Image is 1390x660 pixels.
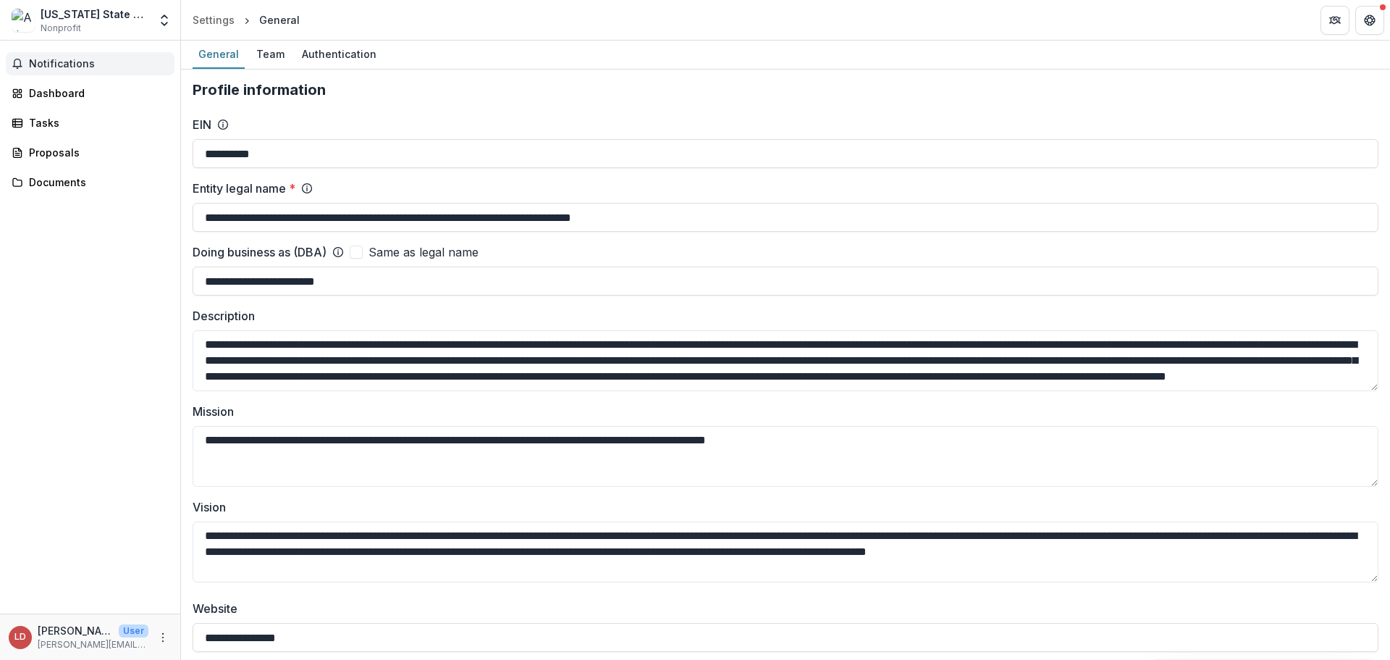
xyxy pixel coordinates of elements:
a: Proposals [6,141,174,164]
a: Authentication [296,41,382,69]
label: EIN [193,116,211,133]
div: Authentication [296,43,382,64]
div: Settings [193,12,235,28]
button: Partners [1320,6,1349,35]
span: Notifications [29,58,169,70]
div: Documents [29,175,163,190]
h2: Profile information [193,81,1378,99]
a: Team [250,41,290,69]
label: Vision [193,498,1370,516]
label: Description [193,307,1370,325]
p: [PERSON_NAME] [38,623,113,638]
p: User [119,625,148,638]
span: Same as legal name [368,243,479,261]
button: Open entity switcher [154,6,174,35]
div: Team [250,43,290,64]
p: [PERSON_NAME][EMAIL_ADDRESS][DOMAIN_NAME] [38,638,148,651]
label: Entity legal name [193,180,295,197]
a: Dashboard [6,81,174,105]
label: Doing business as (DBA) [193,243,327,261]
div: Dashboard [29,85,163,101]
a: General [193,41,245,69]
div: Lizabeth Dion [14,632,26,642]
div: Proposals [29,145,163,160]
span: Nonprofit [41,22,81,35]
label: Website [193,600,1370,617]
a: Settings [187,9,240,30]
div: General [259,12,300,28]
a: Tasks [6,111,174,135]
button: Notifications [6,52,174,75]
nav: breadcrumb [187,9,306,30]
button: More [154,629,172,646]
label: Mission [193,403,1370,420]
a: Documents [6,170,174,194]
button: Get Help [1355,6,1384,35]
div: Tasks [29,115,163,130]
img: Arizona State University Foundation for A New American University for ASU Art Museum [12,9,35,32]
div: [US_STATE] State University Foundation for A [GEOGRAPHIC_DATA] for [GEOGRAPHIC_DATA] [41,7,148,22]
div: General [193,43,245,64]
